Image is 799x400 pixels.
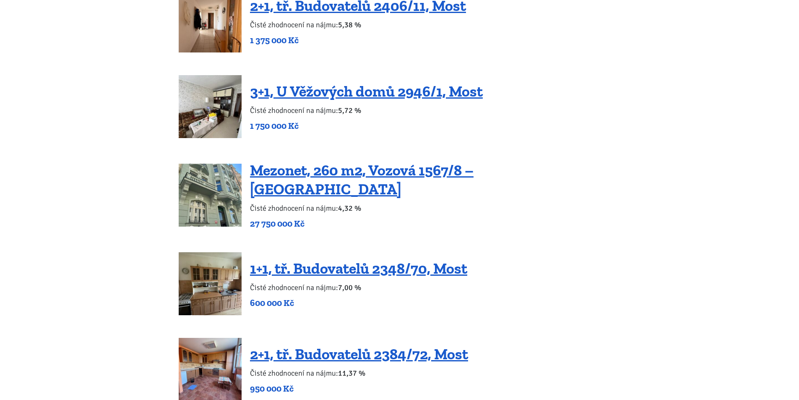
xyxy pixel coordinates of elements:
a: 2+1, tř. Budovatelů 2384/72, Most [250,345,468,363]
b: 5,72 % [338,106,361,115]
p: 1 375 000 Kč [250,34,466,46]
p: 27 750 000 Kč [250,218,620,230]
b: 4,32 % [338,204,361,213]
p: 1 750 000 Kč [250,120,483,132]
b: 11,37 % [338,369,365,378]
p: Čisté zhodnocení na nájmu: [250,367,468,379]
a: 3+1, U Věžových domů 2946/1, Most [250,82,483,100]
p: 600 000 Kč [250,297,467,309]
a: 1+1, tř. Budovatelů 2348/70, Most [250,259,467,277]
p: Čisté zhodnocení na nájmu: [250,105,483,116]
b: 7,00 % [338,283,361,292]
p: 950 000 Kč [250,383,468,395]
p: Čisté zhodnocení na nájmu: [250,202,620,214]
a: Mezonet, 260 m2, Vozová 1567/8 – [GEOGRAPHIC_DATA] [250,161,474,198]
p: Čisté zhodnocení na nájmu: [250,19,466,31]
p: Čisté zhodnocení na nájmu: [250,282,467,293]
b: 5,38 % [338,20,361,29]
